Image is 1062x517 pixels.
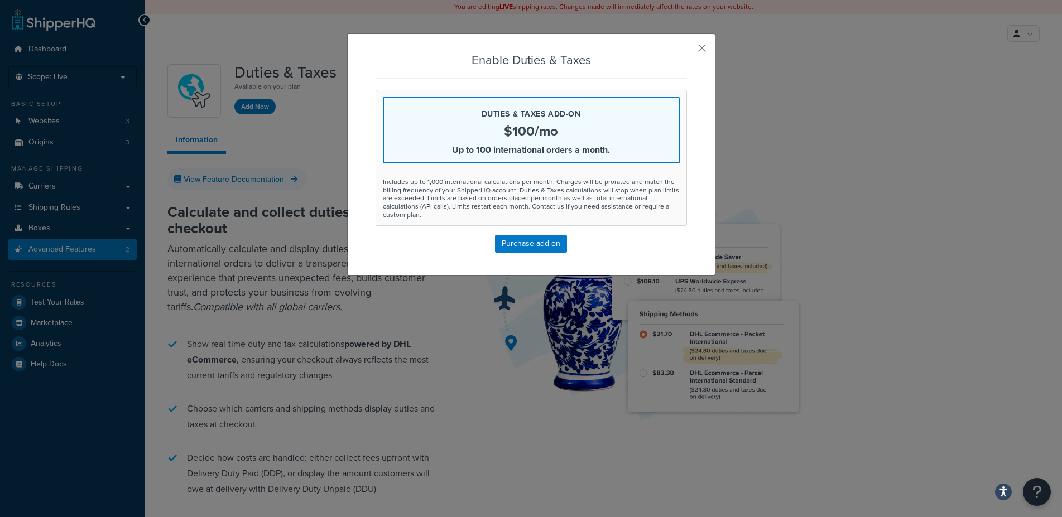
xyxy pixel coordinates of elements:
[495,235,567,253] button: Purchase add-on
[384,98,679,119] p: Duties & Taxes add-on
[383,178,680,219] div: Includes up to 1,000 international calculations per month. Charges will be prorated and match the...
[384,143,679,157] p: Up to 100 international orders a month.
[376,54,687,67] h3: Enable Duties & Taxes
[384,124,679,138] p: $100/mo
